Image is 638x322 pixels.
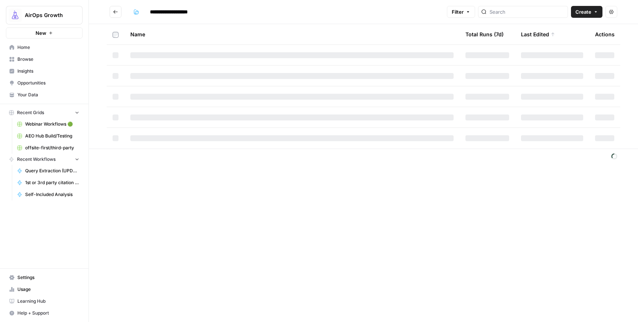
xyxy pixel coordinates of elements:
[14,130,83,142] a: AEO Hub Build/Testing
[6,53,83,65] a: Browse
[25,191,79,198] span: Self-Included Analysis
[25,167,79,174] span: Query Extraction (UPDATES EXISTING RECORD - Do not alter)
[17,68,79,74] span: Insights
[575,8,591,16] span: Create
[14,165,83,177] a: Query Extraction (UPDATES EXISTING RECORD - Do not alter)
[6,65,83,77] a: Insights
[490,8,565,16] input: Search
[14,189,83,200] a: Self-Included Analysis
[25,133,79,139] span: AEO Hub Build/Testing
[17,156,56,163] span: Recent Workflows
[571,6,602,18] button: Create
[6,27,83,39] button: New
[9,9,22,22] img: AirOps Growth Logo
[6,89,83,101] a: Your Data
[6,295,83,307] a: Learning Hub
[25,179,79,186] span: 1st or 3rd party citation analysis (microreport v2)
[447,6,475,18] button: Filter
[110,6,121,18] button: Go back
[6,77,83,89] a: Opportunities
[130,24,454,44] div: Name
[25,11,70,19] span: AirOps Growth
[14,142,83,154] a: offsite-first/third-party
[6,154,83,165] button: Recent Workflows
[17,44,79,51] span: Home
[452,8,464,16] span: Filter
[6,283,83,295] a: Usage
[595,24,615,44] div: Actions
[17,298,79,305] span: Learning Hub
[6,107,83,118] button: Recent Grids
[17,310,79,316] span: Help + Support
[25,121,79,127] span: Webinar Workflows 🟢
[6,6,83,24] button: Workspace: AirOps Growth
[14,177,83,189] a: 1st or 3rd party citation analysis (microreport v2)
[36,29,46,37] span: New
[25,145,79,151] span: offsite-first/third-party
[6,272,83,283] a: Settings
[17,286,79,293] span: Usage
[17,109,44,116] span: Recent Grids
[14,118,83,130] a: Webinar Workflows 🟢
[6,42,83,53] a: Home
[6,307,83,319] button: Help + Support
[17,274,79,281] span: Settings
[17,80,79,86] span: Opportunities
[521,24,555,44] div: Last Edited
[465,24,504,44] div: Total Runs (7d)
[17,92,79,98] span: Your Data
[17,56,79,63] span: Browse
